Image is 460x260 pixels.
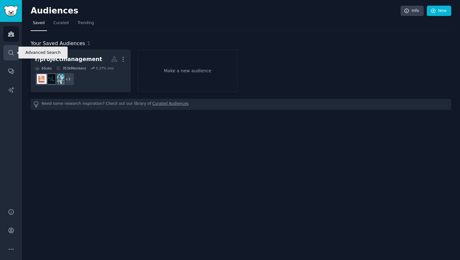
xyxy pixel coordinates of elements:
[152,101,189,108] a: Curated Audiences
[87,40,90,46] span: 1
[33,20,45,26] span: Saved
[75,18,96,31] a: Trending
[31,99,451,110] div: Need some research inspiration? Check out our library of
[56,66,86,70] div: 353k Members
[31,40,85,48] span: Your Saved Audiences
[401,6,424,16] a: Info
[4,6,18,17] img: GummySearch logo
[61,73,74,86] div: + 3
[54,20,69,26] span: Curated
[35,55,102,63] div: r/projectmanagement
[31,6,401,16] h2: Audiences
[31,49,131,92] a: r/projectmanagement6Subs353kMembers5.37% /mo+3automationProjectManagementProprojectmanagement
[427,6,451,16] a: New
[37,74,47,84] img: projectmanagement
[31,18,47,31] a: Saved
[35,66,52,70] div: 6 Sub s
[46,74,55,84] img: ProjectManagementPro
[96,66,114,70] div: 5.37 % /mo
[51,18,71,31] a: Curated
[54,74,64,84] img: automation
[78,20,94,26] span: Trending
[137,49,238,92] a: Make a new audience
